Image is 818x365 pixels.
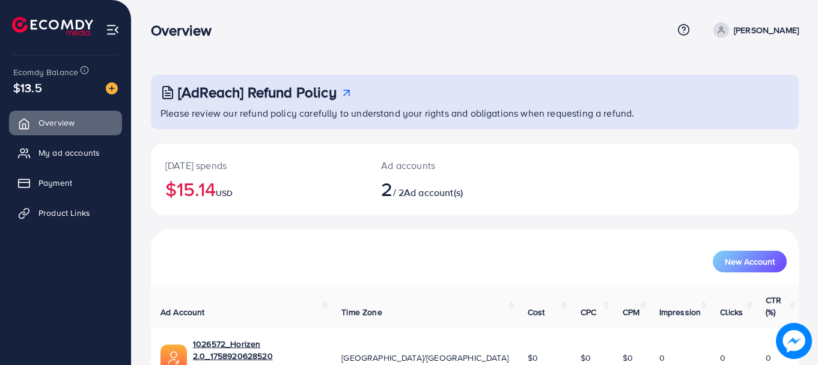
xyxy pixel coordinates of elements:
span: 0 [720,352,725,364]
span: Ecomdy Balance [13,66,78,78]
span: Product Links [38,207,90,219]
span: Ad Account [160,306,205,318]
span: $0 [623,352,633,364]
span: Time Zone [341,306,382,318]
span: 0 [766,352,771,364]
img: logo [12,17,93,35]
a: Payment [9,171,122,195]
span: Impression [659,306,701,318]
h3: Overview [151,22,221,39]
span: $13.5 [13,79,42,96]
h3: [AdReach] Refund Policy [178,84,337,101]
span: CPC [581,306,596,318]
a: My ad accounts [9,141,122,165]
a: 1026572_Horizen 2.0_1758920628520 [193,338,322,363]
span: New Account [725,257,775,266]
span: USD [216,187,233,199]
span: Overview [38,117,75,129]
p: Ad accounts [381,158,514,173]
span: $0 [528,352,538,364]
a: Product Links [9,201,122,225]
span: CTR (%) [766,294,781,318]
a: Overview [9,111,122,135]
span: Clicks [720,306,743,318]
span: Payment [38,177,72,189]
span: [GEOGRAPHIC_DATA]/[GEOGRAPHIC_DATA] [341,352,508,364]
p: [DATE] spends [165,158,352,173]
p: [PERSON_NAME] [734,23,799,37]
button: New Account [713,251,787,272]
p: Please review our refund policy carefully to understand your rights and obligations when requesti... [160,106,792,120]
span: $0 [581,352,591,364]
span: 2 [381,175,392,203]
h2: $15.14 [165,177,352,200]
span: My ad accounts [38,147,100,159]
span: CPM [623,306,639,318]
img: image [776,323,812,359]
img: image [106,82,118,94]
span: Ad account(s) [404,186,463,199]
span: 0 [659,352,665,364]
span: Cost [528,306,545,318]
h2: / 2 [381,177,514,200]
img: menu [106,23,120,37]
a: [PERSON_NAME] [709,22,799,38]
